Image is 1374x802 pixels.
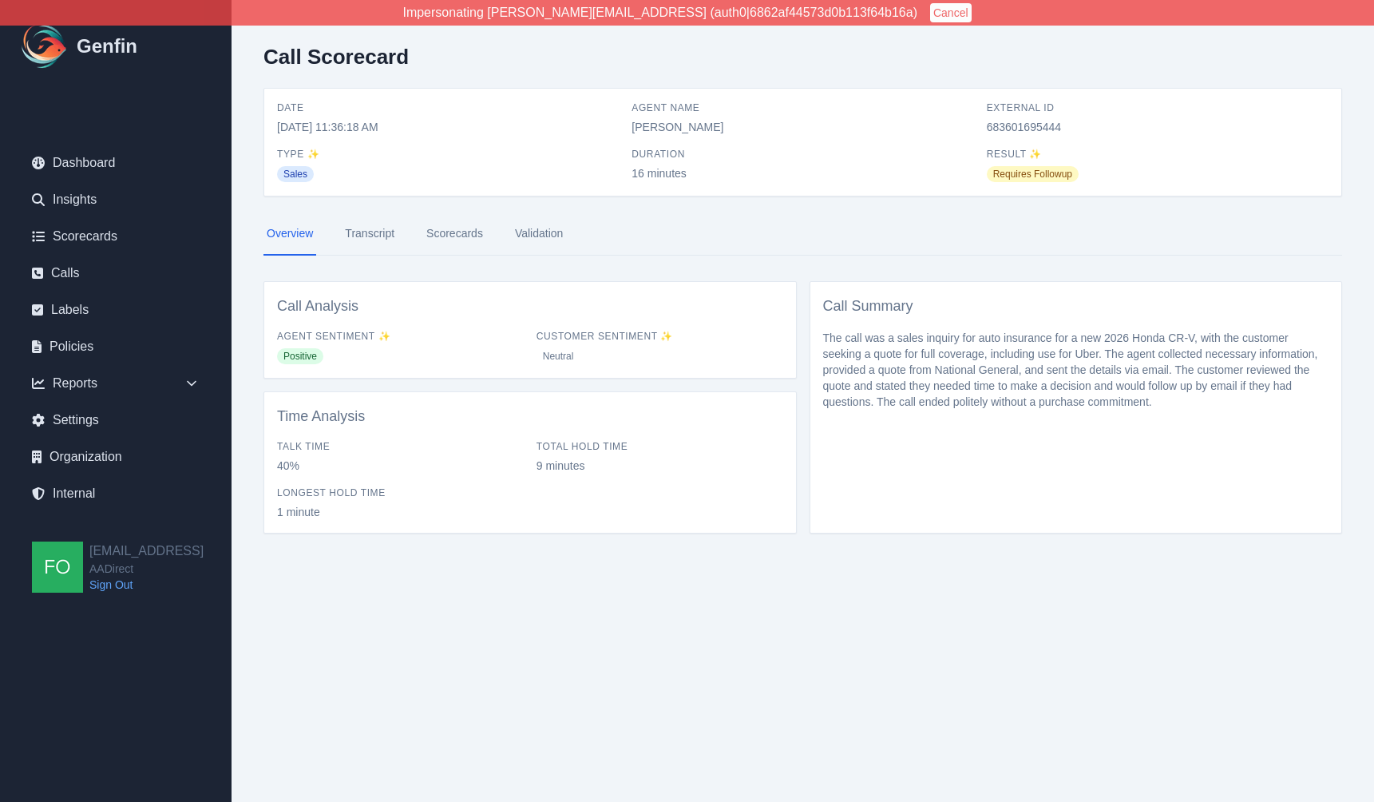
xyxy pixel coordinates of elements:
span: 1 minute [277,504,524,520]
p: The call was a sales inquiry for auto insurance for a new 2026 Honda CR-V, with the customer seek... [823,330,1329,410]
a: Insights [19,184,212,216]
a: Internal [19,478,212,510]
img: founders@genfin.ai [32,542,83,593]
h2: Call Scorecard [263,45,409,69]
a: Sign Out [89,577,204,593]
h1: Genfin [77,34,137,59]
a: Organization [19,441,212,473]
span: Duration [632,148,973,161]
span: Result ✨ [987,148,1328,161]
a: Settings [19,404,212,436]
a: Policies [19,331,212,363]
span: Talk Time [277,440,524,453]
span: External ID [987,101,1328,114]
h3: Call Summary [823,295,1329,317]
div: Reports [19,367,212,399]
span: 9 minutes [537,458,783,474]
span: AADirect [89,561,204,577]
a: Validation [512,212,566,256]
span: Sales [277,166,314,182]
span: Requires Followup [987,166,1079,182]
a: Overview [263,212,316,256]
span: Date [277,101,619,114]
span: Positive [277,348,323,364]
h2: [EMAIL_ADDRESS] [89,542,204,561]
a: Scorecards [423,212,486,256]
span: Agent Name [632,101,973,114]
h3: Call Analysis [277,295,783,317]
span: Longest Hold Time [277,486,524,499]
a: Scorecards [19,220,212,252]
span: Total Hold Time [537,440,783,453]
span: 16 minutes [632,165,973,181]
img: Logo [19,21,70,72]
a: Transcript [342,212,398,256]
button: Cancel [930,3,972,22]
span: Type ✨ [277,148,619,161]
a: Calls [19,257,212,289]
span: Neutral [537,348,580,364]
h3: Time Analysis [277,405,783,427]
a: Labels [19,294,212,326]
span: Customer Sentiment ✨ [537,330,783,343]
span: [PERSON_NAME] [632,119,973,135]
nav: Tabs [263,212,1342,256]
span: 40% [277,458,524,474]
a: Dashboard [19,147,212,179]
span: Agent Sentiment ✨ [277,330,524,343]
span: [DATE] 11:36:18 AM [277,119,619,135]
span: 683601695444 [987,119,1328,135]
